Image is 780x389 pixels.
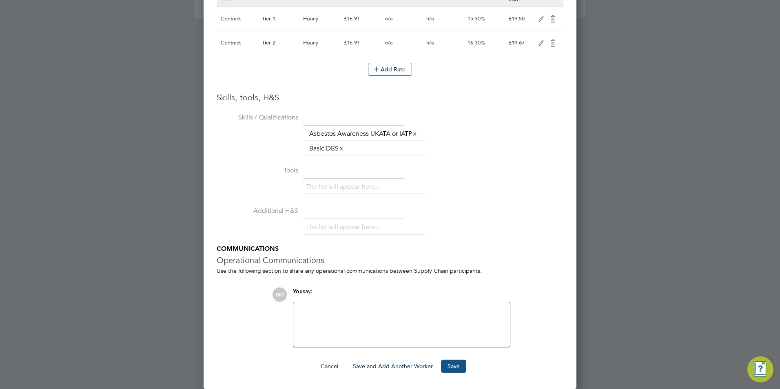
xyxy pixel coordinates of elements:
[306,222,383,233] li: The list will appear here...
[301,31,342,55] div: Hourly
[468,15,485,22] span: 15.30%
[217,245,563,253] h5: COMMUNICATIONS
[306,143,348,154] li: Basic DBS
[262,39,275,46] span: Tier 2
[339,143,344,154] a: x
[219,31,260,55] div: Contract
[219,7,260,31] div: Contract
[509,15,525,22] span: £19.50
[217,113,298,122] label: Skills / Qualifications
[217,267,563,274] div: Use the following section to share any operational communications between Supply Chain participants.
[342,31,383,55] div: £16.91
[342,7,383,31] div: £16.91
[346,360,439,373] button: Save and Add Another Worker
[293,287,510,302] div: say:
[385,39,393,46] span: n/a
[385,15,393,22] span: n/a
[301,7,342,31] div: Hourly
[217,207,298,215] label: Additional H&S
[426,15,434,22] span: n/a
[217,255,563,265] h3: Operational Communications
[468,39,485,46] span: 16.30%
[273,287,287,302] span: BM
[293,288,303,295] span: You
[314,360,345,373] button: Cancel
[306,128,421,139] li: Asbestos Awareness UKATA or IATP
[509,39,525,46] span: £19.67
[306,181,383,192] li: The list will appear here...
[368,63,412,76] button: Add Rate
[217,92,563,103] h3: Skills, tools, H&S
[441,360,466,373] button: Save
[262,15,275,22] span: Tier 1
[426,39,434,46] span: n/a
[412,128,418,139] a: x
[217,166,298,175] label: Tools
[747,356,773,382] button: Engage Resource Center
